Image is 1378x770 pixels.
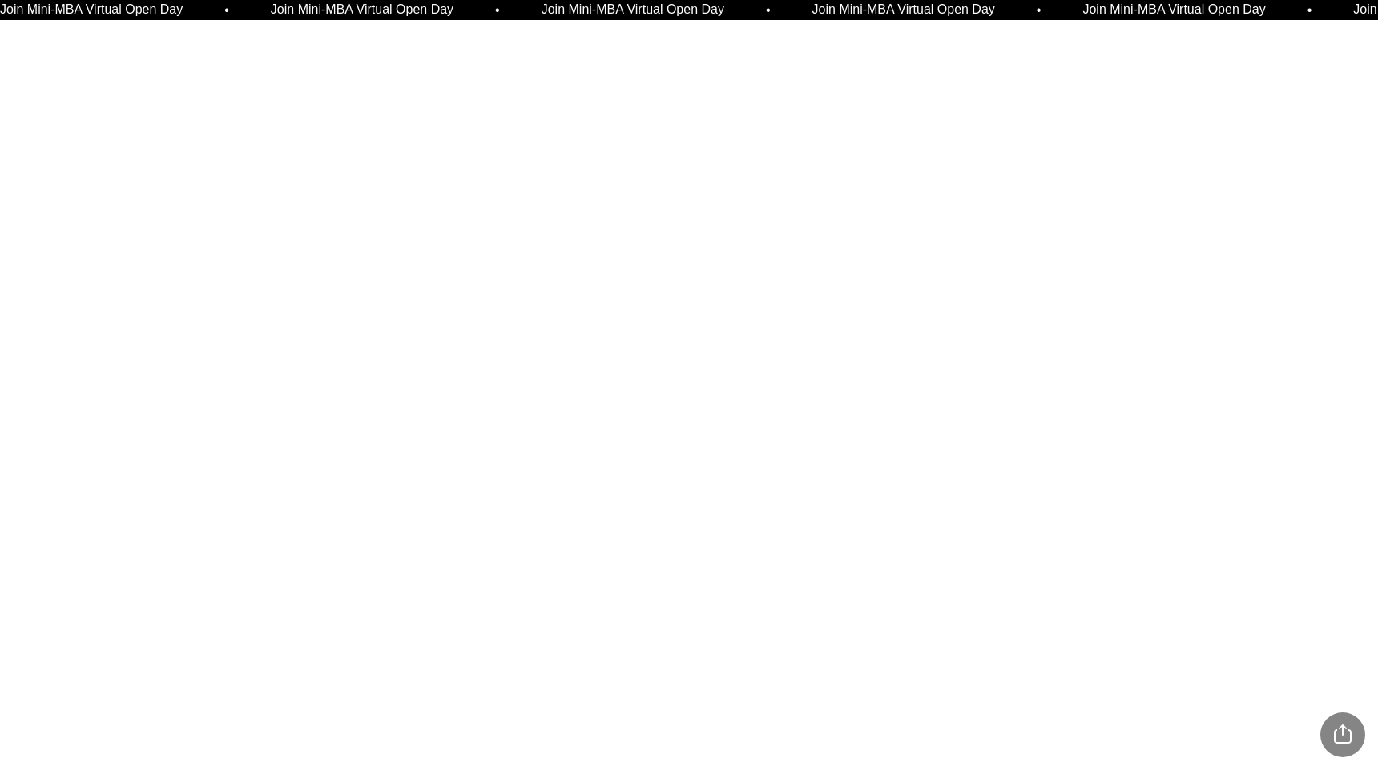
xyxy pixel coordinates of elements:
[765,4,770,17] span: •
[224,4,228,17] span: •
[1307,4,1312,17] span: •
[1320,712,1365,757] div: Share
[494,4,499,17] span: •
[1036,4,1041,17] span: •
